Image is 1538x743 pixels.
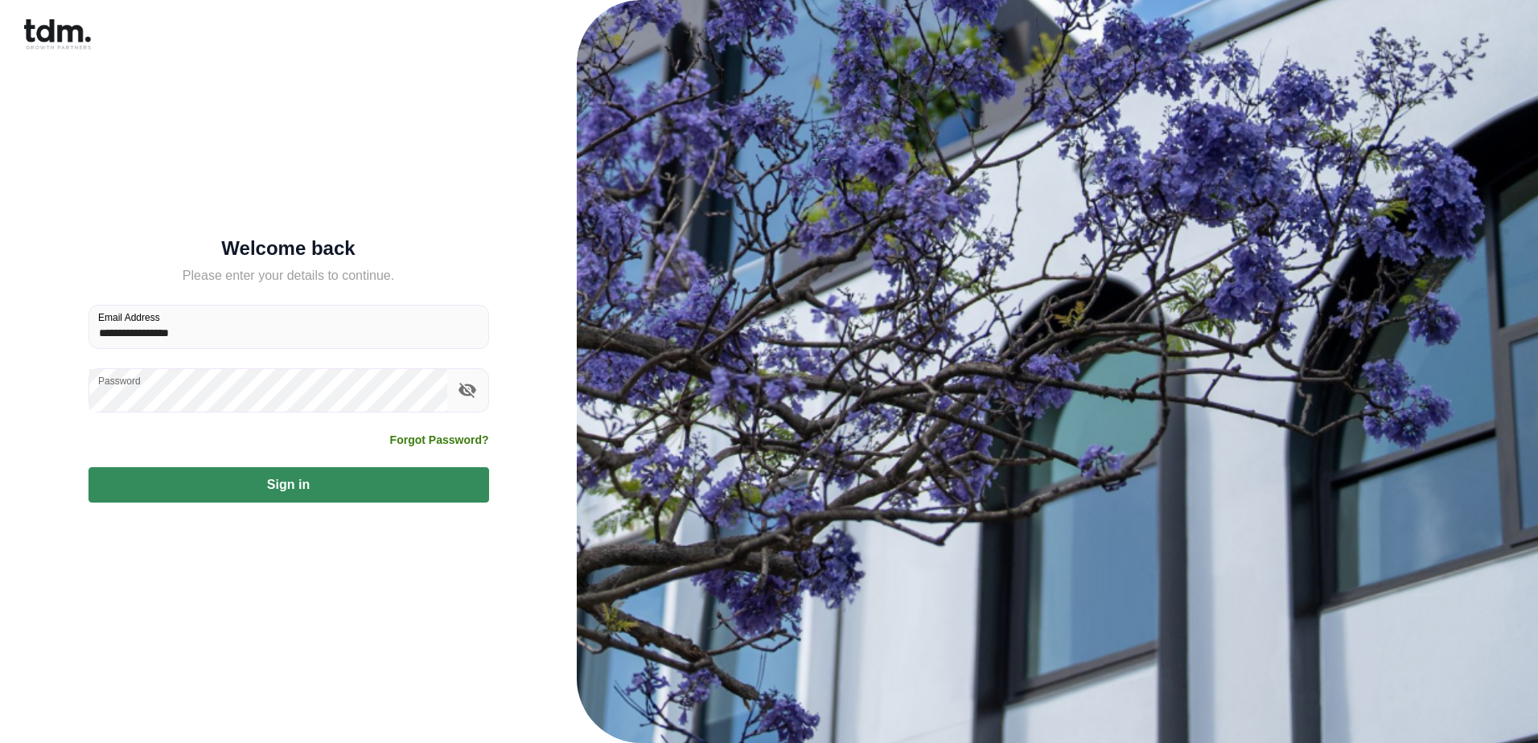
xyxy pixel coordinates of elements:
[88,240,489,257] h5: Welcome back
[88,266,489,285] h5: Please enter your details to continue.
[98,374,141,388] label: Password
[454,376,481,404] button: toggle password visibility
[460,317,479,336] keeper-lock: Open Keeper Popup
[98,310,160,324] label: Email Address
[88,467,489,503] button: Sign in
[390,432,489,448] a: Forgot Password?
